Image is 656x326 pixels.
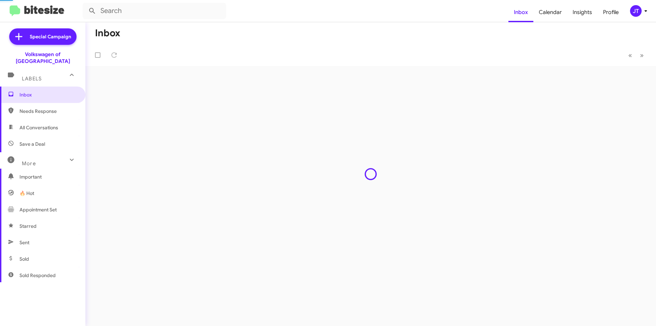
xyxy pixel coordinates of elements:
[19,206,57,213] span: Appointment Set
[625,48,648,62] nav: Page navigation example
[640,51,644,60] span: »
[19,223,37,230] span: Starred
[19,190,34,197] span: 🔥 Hot
[95,28,120,39] h1: Inbox
[19,91,78,98] span: Inbox
[22,160,36,167] span: More
[624,48,636,62] button: Previous
[636,48,648,62] button: Next
[19,108,78,115] span: Needs Response
[9,28,77,45] a: Special Campaign
[83,3,226,19] input: Search
[630,5,642,17] div: JT
[628,51,632,60] span: «
[30,33,71,40] span: Special Campaign
[19,256,29,262] span: Sold
[19,124,58,131] span: All Conversations
[567,2,598,22] a: Insights
[22,76,42,82] span: Labels
[19,272,56,279] span: Sold Responded
[19,239,29,246] span: Sent
[598,2,624,22] a: Profile
[533,2,567,22] a: Calendar
[19,173,78,180] span: Important
[624,5,648,17] button: JT
[19,141,45,147] span: Save a Deal
[508,2,533,22] a: Inbox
